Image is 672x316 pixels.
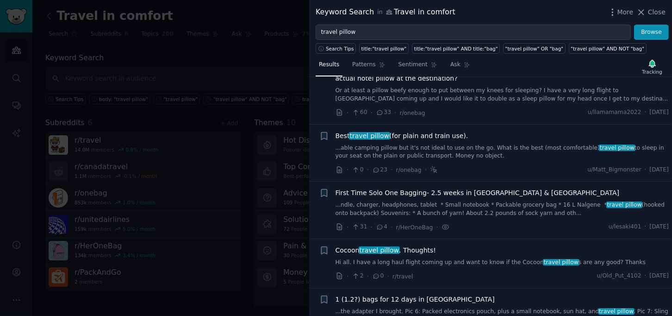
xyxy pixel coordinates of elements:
span: in [377,8,382,17]
span: travel pillow [359,246,400,254]
a: Results [316,57,342,76]
span: Ask [450,61,460,69]
span: u/Matt_Bigmonster [587,166,641,174]
a: Cocoontravel pillow. Thoughts! [336,246,436,255]
span: · [391,222,392,232]
div: Tracking [642,69,662,75]
span: · [347,272,348,281]
span: · [645,166,647,174]
span: r/travel [392,273,413,280]
button: More [608,7,634,17]
input: Try a keyword related to your business [316,25,631,40]
button: Close [636,7,666,17]
span: · [645,272,647,280]
span: r/onebag [400,110,425,116]
span: u/lesaki401 [609,223,641,231]
button: Search Tips [316,43,356,54]
span: · [371,108,373,118]
a: Or at least a pillow beefy enough to put between my knees for sleeping? I have a very long flight... [336,87,669,103]
span: · [367,272,369,281]
span: 2 [352,272,363,280]
span: [DATE] [650,108,669,117]
span: 0 [372,272,384,280]
span: 0 [352,166,363,174]
span: · [436,222,438,232]
span: travel pillow [349,132,390,139]
a: 1 (1.2?) bags for 12 days in [GEOGRAPHIC_DATA] [336,295,495,304]
a: Ask [447,57,473,76]
span: 60 [352,108,367,117]
span: u/llamamama2022 [588,108,641,117]
span: · [391,165,392,175]
span: Patterns [352,61,375,69]
span: 23 [372,166,387,174]
span: 31 [352,223,367,231]
a: ...ndle, charger, headphones, tablet * Small notebook * Packable grocery bag * 16 L Nalgene *trav... [336,201,669,217]
span: 4 [376,223,387,231]
span: travel pillow [606,202,642,208]
span: travel pillow [599,145,635,151]
span: r/onebag [396,167,422,173]
div: "travel pillow" OR "bag" [505,45,564,52]
span: · [347,222,348,232]
span: 33 [376,108,391,117]
span: · [425,165,427,175]
a: ...able camping pillow but it's not ideal to use on the go. What is the best (most comfortable)tr... [336,144,669,160]
a: Patterns [349,57,388,76]
span: · [645,108,647,117]
span: · [394,108,396,118]
span: · [371,222,373,232]
a: title:"travel pillow" [359,43,409,54]
div: Keyword Search Travel in comfort [316,6,455,18]
span: More [617,7,634,17]
a: "travel pillow" AND NOT "bag" [569,43,647,54]
div: title:"travel pillow" [361,45,407,52]
span: [DATE] [650,272,669,280]
button: Browse [634,25,669,40]
a: Sentiment [395,57,441,76]
span: · [347,108,348,118]
span: travel pillow [543,259,579,265]
span: travel pillow [598,308,635,315]
a: title:"travel pillow" AND title:"bag" [412,43,500,54]
span: · [347,165,348,175]
span: · [645,223,647,231]
span: Best (for plain and train use). [336,131,468,141]
span: · [367,165,369,175]
span: · [387,272,389,281]
div: title:"travel pillow" AND title:"bag" [414,45,498,52]
a: Besttravel pillow(for plain and train use). [336,131,468,141]
a: "travel pillow" OR "bag" [503,43,566,54]
span: Sentiment [398,61,428,69]
span: Cocoon . Thoughts! [336,246,436,255]
span: Search Tips [326,45,354,52]
span: [DATE] [650,166,669,174]
span: Results [319,61,339,69]
span: r/HerOneBag [396,224,433,231]
a: Hi all. I have a long haul flight coming up and want to know if the Cocoontravel pillows are any ... [336,259,669,267]
div: "travel pillow" AND NOT "bag" [571,45,644,52]
button: Tracking [639,57,666,76]
span: Close [648,7,666,17]
span: u/Old_Put_4102 [597,272,641,280]
span: [DATE] [650,223,669,231]
a: First Time Solo One Bagging- 2.5 weeks in [GEOGRAPHIC_DATA] & [GEOGRAPHIC_DATA] [336,188,620,198]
